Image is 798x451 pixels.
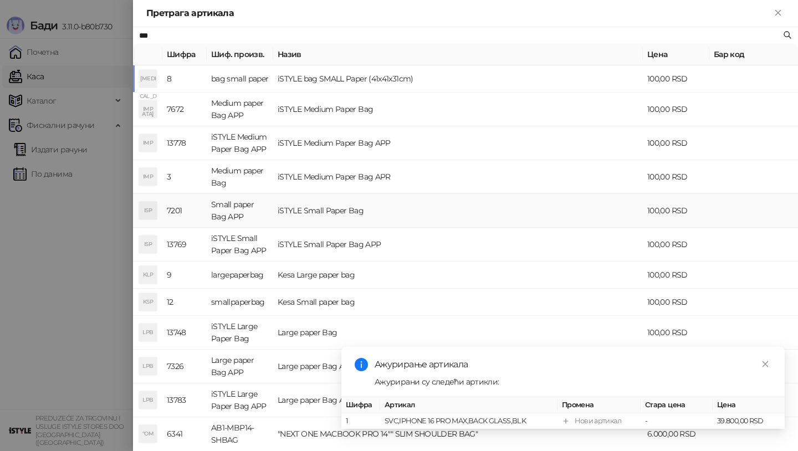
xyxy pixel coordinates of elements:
[643,316,709,350] td: 100,00 RSD
[162,194,207,228] td: 7201
[643,228,709,262] td: 100,00 RSD
[207,194,273,228] td: Small paper Bag APP
[273,289,643,316] td: Kesa Small paper bag
[207,262,273,289] td: largepaperbag
[375,376,771,388] div: Ажурирани су следећи артикли:
[207,44,273,65] th: Шиф. произв.
[139,324,157,341] div: LPB
[139,202,157,219] div: ISP
[273,228,643,262] td: iSTYLE Small Paper Bag APP
[139,266,157,284] div: KLP
[207,228,273,262] td: iSTYLE Small Paper Bag APP
[207,160,273,194] td: Medium paper Bag
[162,160,207,194] td: 3
[641,413,713,429] td: -
[162,262,207,289] td: 9
[273,262,643,289] td: Kesa Large paper bag
[207,126,273,160] td: iSTYLE Medium Paper Bag APP
[162,383,207,417] td: 13783
[557,397,641,413] th: Промена
[162,289,207,316] td: 12
[162,44,207,65] th: Шифра
[380,413,557,429] td: SVC,IPHONE 16 PRO MAX,BACK GLASS,BLK
[162,316,207,350] td: 13748
[162,65,207,93] td: 8
[273,126,643,160] td: iSTYLE Medium Paper Bag APP
[139,100,157,118] div: IMP
[273,44,643,65] th: Назив
[273,160,643,194] td: iSTYLE Medium Paper Bag APR
[771,7,785,20] button: Close
[207,289,273,316] td: smallpaperbag
[162,228,207,262] td: 13769
[207,383,273,417] td: iSTYLE Large Paper Bag APP
[273,65,643,93] td: iSTYLE bag SMALL Paper (41x41x31cm)
[139,235,157,253] div: ISP
[273,93,643,126] td: iSTYLE Medium Paper Bag
[643,65,709,93] td: 100,00 RSD
[146,7,771,20] div: Претрага артикала
[643,262,709,289] td: 100,00 RSD
[380,397,557,413] th: Артикал
[162,417,207,451] td: 6341
[575,416,621,427] div: Нови артикал
[139,425,157,443] div: "OM
[139,391,157,409] div: LPB
[643,160,709,194] td: 100,00 RSD
[207,417,273,451] td: AB1-MBP14-SHBAG
[207,65,273,93] td: bag small paper
[273,316,643,350] td: Large paper Bag
[162,126,207,160] td: 13778
[643,44,709,65] th: Цена
[759,358,771,370] a: Close
[341,397,380,413] th: Шифра
[139,168,157,186] div: IMP
[713,397,785,413] th: Цена
[139,357,157,375] div: LPB
[761,360,769,368] span: close
[713,413,785,429] td: 39.800,00 RSD
[273,417,643,451] td: "NEXT ONE MACBOOK PRO 14"" SLIM SHOULDER BAG"
[139,134,157,152] div: IMP
[341,413,380,429] td: 1
[643,126,709,160] td: 100,00 RSD
[207,350,273,383] td: Large paper Bag APP
[273,350,643,383] td: Large paper Bag APP
[139,293,157,311] div: KSP
[207,93,273,126] td: Medium paper Bag APP
[139,70,157,88] div: [MEDICAL_DATA]
[162,350,207,383] td: 7326
[355,358,368,371] span: info-circle
[273,194,643,228] td: iSTYLE Small Paper Bag
[162,93,207,126] td: 7672
[273,383,643,417] td: Large paper Bag APP
[375,358,771,371] div: Ажурирање артикала
[709,44,798,65] th: Бар код
[641,397,713,413] th: Стара цена
[643,93,709,126] td: 100,00 RSD
[643,289,709,316] td: 100,00 RSD
[643,194,709,228] td: 100,00 RSD
[207,316,273,350] td: iSTYLE Large Paper Bag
